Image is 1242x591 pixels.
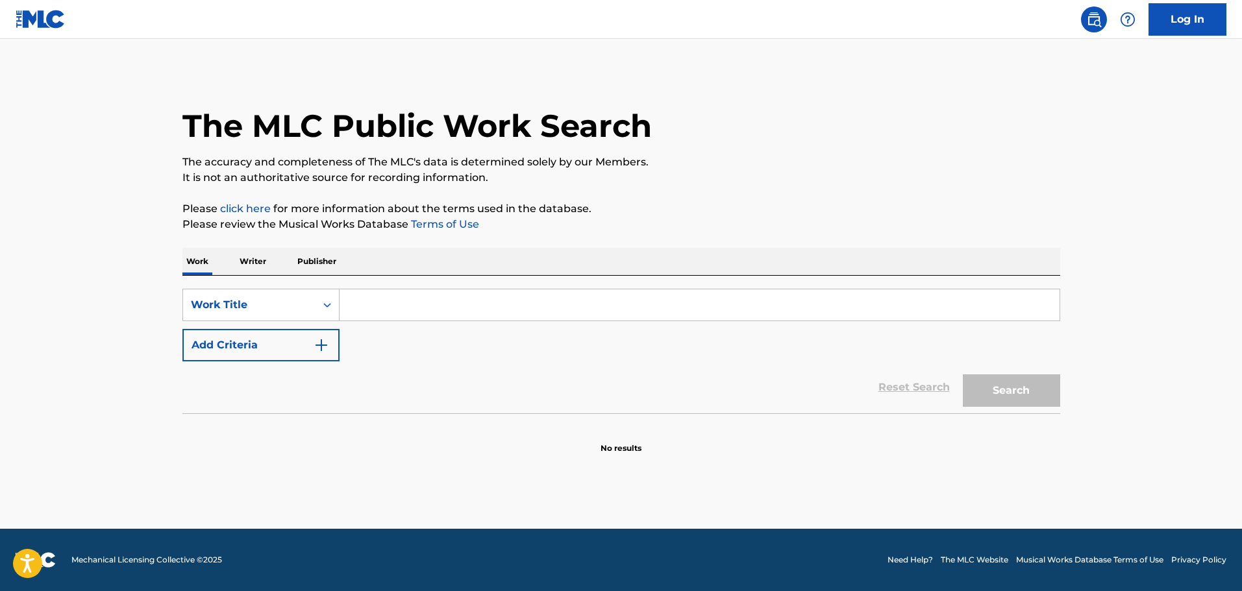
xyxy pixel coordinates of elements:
[293,248,340,275] p: Publisher
[1115,6,1141,32] div: Help
[1016,554,1163,566] a: Musical Works Database Terms of Use
[1177,529,1242,591] iframe: Chat Widget
[1081,6,1107,32] a: Public Search
[182,289,1060,413] form: Search Form
[236,248,270,275] p: Writer
[182,217,1060,232] p: Please review the Musical Works Database
[1086,12,1102,27] img: search
[182,248,212,275] p: Work
[182,201,1060,217] p: Please for more information about the terms used in the database.
[191,297,308,313] div: Work Title
[408,218,479,230] a: Terms of Use
[182,154,1060,170] p: The accuracy and completeness of The MLC's data is determined solely by our Members.
[888,554,933,566] a: Need Help?
[941,554,1008,566] a: The MLC Website
[1171,554,1226,566] a: Privacy Policy
[601,427,641,454] p: No results
[182,329,340,361] button: Add Criteria
[1120,12,1136,27] img: help
[71,554,222,566] span: Mechanical Licensing Collective © 2025
[220,202,271,215] a: click here
[16,552,56,568] img: logo
[1149,3,1226,36] a: Log In
[182,106,652,145] h1: The MLC Public Work Search
[314,337,329,353] img: 9d2ae6d4665cec9f34b9.svg
[16,10,66,29] img: MLC Logo
[182,170,1060,186] p: It is not an authoritative source for recording information.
